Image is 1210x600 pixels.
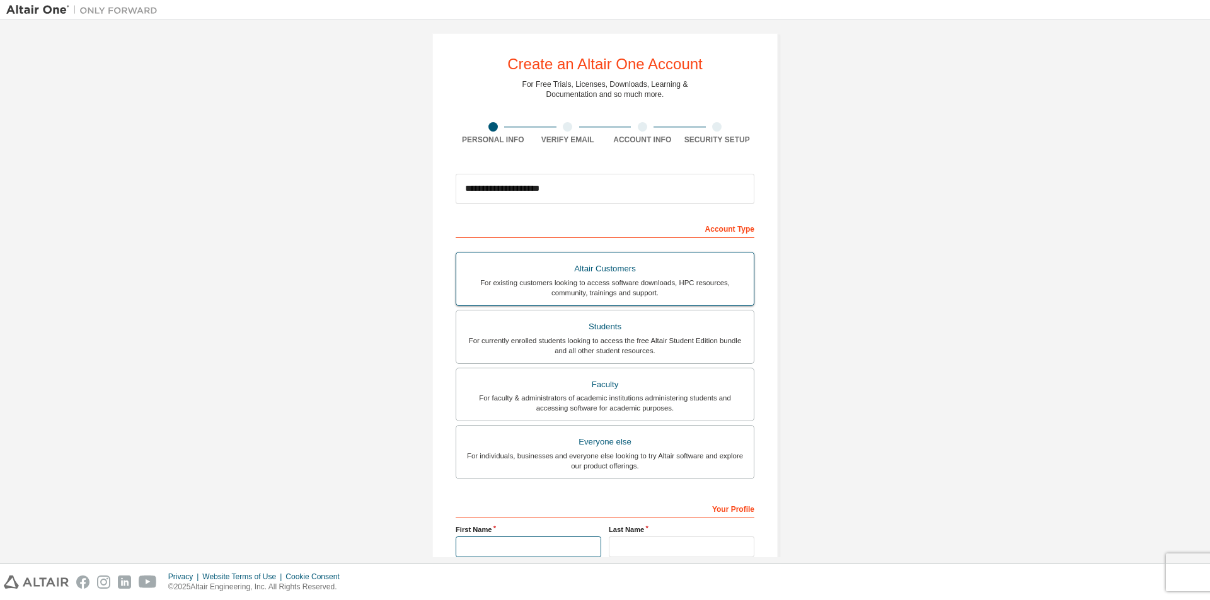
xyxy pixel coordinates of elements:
div: For currently enrolled students looking to access the free Altair Student Edition bundle and all ... [464,336,746,356]
div: Website Terms of Use [202,572,285,582]
label: First Name [456,524,601,535]
div: Altair Customers [464,260,746,278]
div: Your Profile [456,498,754,518]
div: Students [464,318,746,336]
div: For existing customers looking to access software downloads, HPC resources, community, trainings ... [464,278,746,298]
img: altair_logo.svg [4,575,69,589]
div: Security Setup [680,135,755,145]
div: For Free Trials, Licenses, Downloads, Learning & Documentation and so much more. [522,79,688,99]
img: linkedin.svg [118,575,131,589]
img: youtube.svg [139,575,157,589]
div: For faculty & administrators of academic institutions administering students and accessing softwa... [464,393,746,413]
div: Personal Info [456,135,531,145]
div: Faculty [464,376,746,393]
div: Create an Altair One Account [507,57,703,72]
div: Cookie Consent [285,572,347,582]
label: Last Name [609,524,754,535]
div: Verify Email [531,135,606,145]
div: Account Info [605,135,680,145]
img: facebook.svg [76,575,89,589]
p: © 2025 Altair Engineering, Inc. All Rights Reserved. [168,582,347,592]
img: instagram.svg [97,575,110,589]
div: Privacy [168,572,202,582]
div: Account Type [456,218,754,238]
img: Altair One [6,4,164,16]
div: Everyone else [464,433,746,451]
div: For individuals, businesses and everyone else looking to try Altair software and explore our prod... [464,451,746,471]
